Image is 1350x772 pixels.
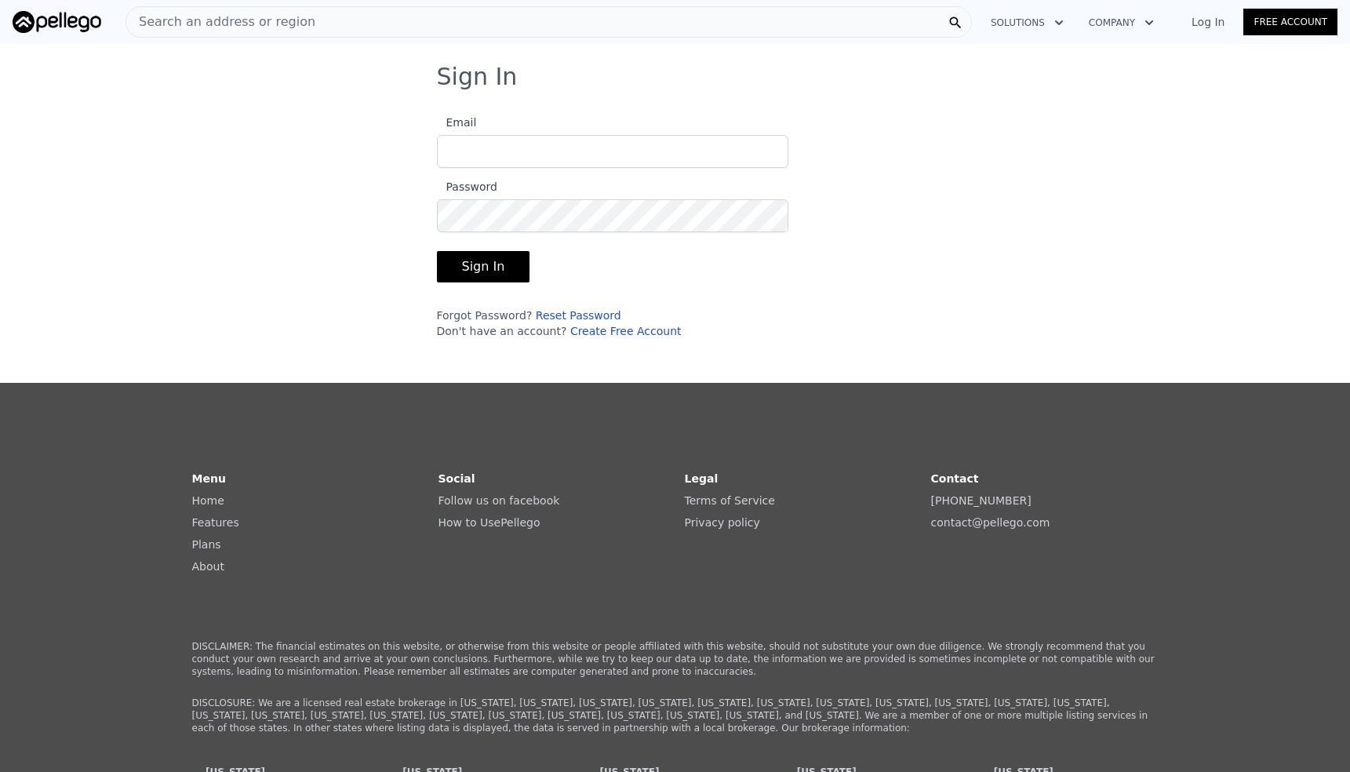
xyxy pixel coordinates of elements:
[437,308,788,339] div: Forgot Password? Don't have an account?
[192,697,1159,734] p: DISCLOSURE: We are a licensed real estate brokerage in [US_STATE], [US_STATE], [US_STATE], [US_ST...
[978,9,1076,37] button: Solutions
[438,494,560,507] a: Follow us on facebook
[437,63,914,91] h3: Sign In
[192,538,221,551] a: Plans
[1243,9,1337,35] a: Free Account
[1076,9,1166,37] button: Company
[438,516,540,529] a: How to UsePellego
[931,516,1050,529] a: contact@pellego.com
[1173,14,1243,30] a: Log In
[437,116,477,129] span: Email
[437,180,497,193] span: Password
[536,309,621,322] a: Reset Password
[192,494,224,507] a: Home
[437,199,788,232] input: Password
[192,472,226,485] strong: Menu
[437,251,530,282] button: Sign In
[192,640,1159,678] p: DISCLAIMER: The financial estimates on this website, or otherwise from this website or people aff...
[126,13,315,31] span: Search an address or region
[931,494,1032,507] a: [PHONE_NUMBER]
[685,472,719,485] strong: Legal
[13,11,101,33] img: Pellego
[192,516,239,529] a: Features
[685,516,760,529] a: Privacy policy
[685,494,775,507] a: Terms of Service
[438,472,475,485] strong: Social
[931,472,979,485] strong: Contact
[192,560,224,573] a: About
[437,135,788,168] input: Email
[570,325,682,337] a: Create Free Account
